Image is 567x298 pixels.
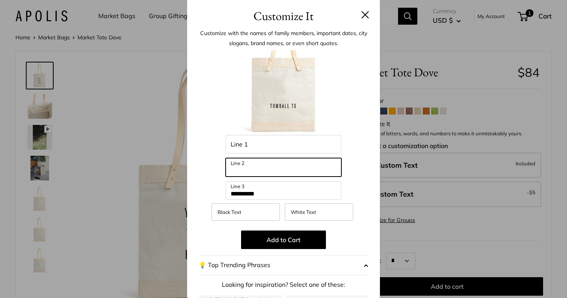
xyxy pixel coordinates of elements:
[291,209,316,215] span: White Text
[241,231,326,249] button: Add to Cart
[199,28,368,48] p: Customize with the names of family members, important dates, city slogans, brand names, or even s...
[241,50,326,135] img: customizer-prod
[199,255,368,275] button: 💡 Top Trending Phrases
[6,269,83,292] iframe: Sign Up via Text for Offers
[285,203,353,221] label: White Text
[211,203,280,221] label: Black Text
[199,279,368,291] p: Looking for inspiration? Select one of these:
[218,209,241,215] span: Black Text
[199,7,368,25] h3: Customize It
